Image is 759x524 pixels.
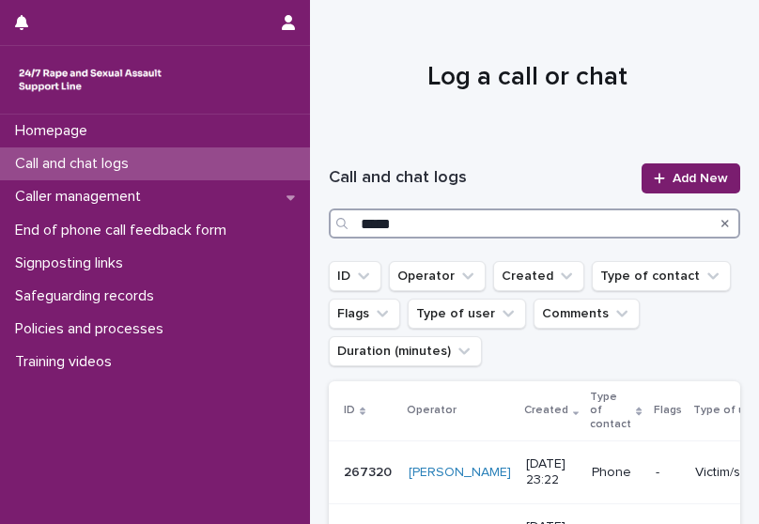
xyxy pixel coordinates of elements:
p: Policies and processes [8,320,178,338]
p: Call and chat logs [8,155,144,173]
button: Created [493,261,584,291]
button: ID [329,261,381,291]
p: Phone [592,465,640,481]
a: Add New [642,163,740,193]
button: Type of contact [592,261,731,291]
button: Flags [329,299,400,329]
p: Signposting links [8,254,138,272]
p: 267320 [344,461,395,481]
p: End of phone call feedback form [8,222,241,239]
button: Comments [534,299,640,329]
p: [DATE] 23:22 [526,456,577,488]
input: Search [329,208,740,239]
p: Created [524,400,568,421]
p: ID [344,400,355,421]
button: Operator [389,261,486,291]
p: Homepage [8,122,102,140]
p: - [656,465,680,481]
h1: Call and chat logs [329,167,630,190]
button: Duration (minutes) [329,336,482,366]
p: Safeguarding records [8,287,169,305]
a: [PERSON_NAME] [409,465,511,481]
h1: Log a call or chat [329,60,726,95]
span: Add New [673,172,728,185]
p: Operator [407,400,457,421]
p: Caller management [8,188,156,206]
img: rhQMoQhaT3yELyF149Cw [15,61,165,99]
p: Flags [654,400,682,421]
p: Type of contact [590,387,631,435]
button: Type of user [408,299,526,329]
p: Training videos [8,353,127,371]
